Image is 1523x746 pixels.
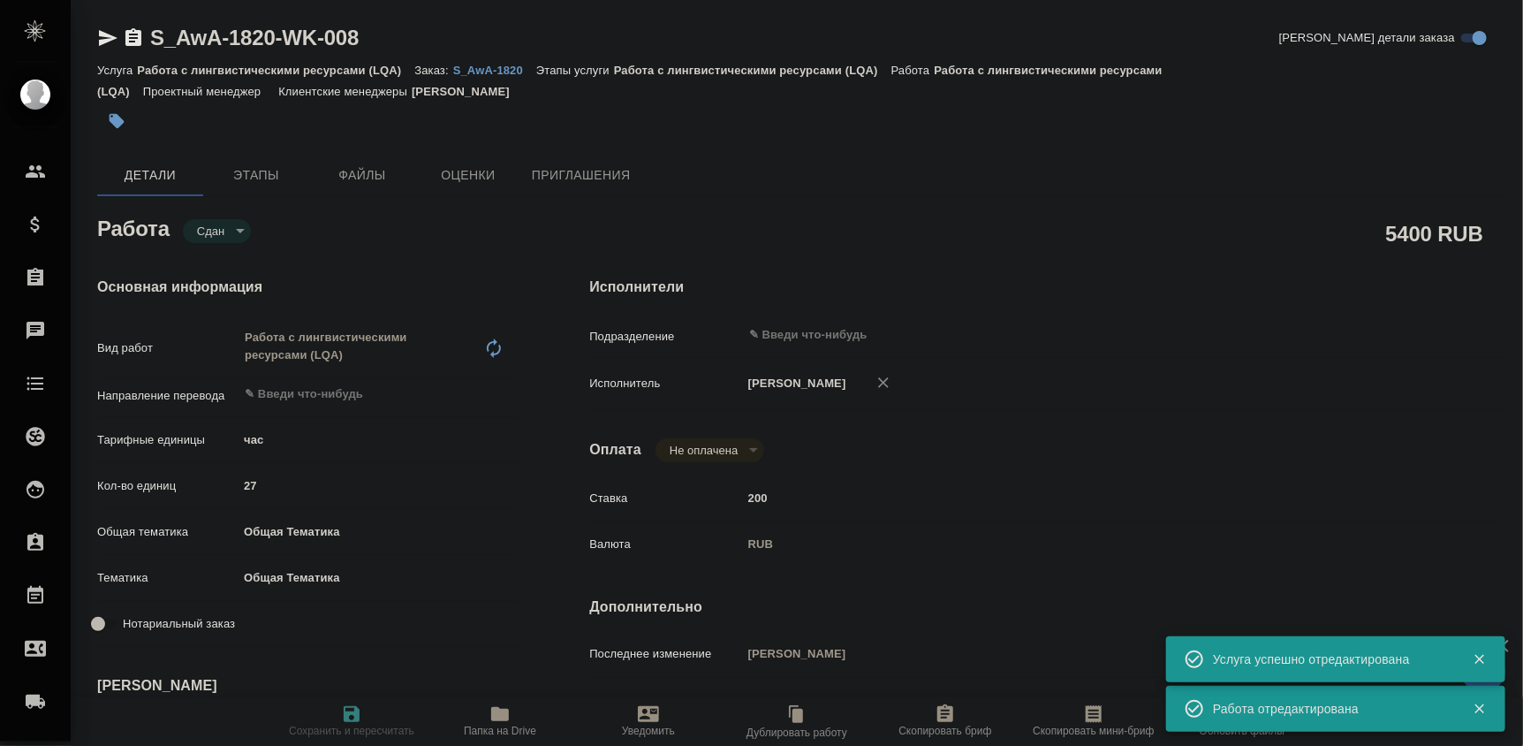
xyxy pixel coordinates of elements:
[746,727,847,739] span: Дублировать работу
[97,523,238,541] p: Общая тематика
[1213,651,1446,668] div: Услуга успешно отредактирована
[898,725,991,737] span: Скопировать бриф
[214,164,299,186] span: Этапы
[655,438,764,462] div: Сдан
[183,219,251,243] div: Сдан
[97,64,137,77] p: Услуга
[192,224,230,239] button: Сдан
[742,485,1428,511] input: ✎ Введи что-нибудь
[238,563,519,593] div: Общая Тематика
[1279,29,1455,47] span: [PERSON_NAME] детали заказа
[589,645,741,663] p: Последнее изменение
[97,277,519,298] h4: Основная информация
[123,615,235,633] span: Нотариальный заказ
[742,529,1428,559] div: RUB
[614,64,891,77] p: Работа с лингвистическими ресурсами (LQA)
[1461,651,1497,667] button: Закрыть
[97,431,238,449] p: Тарифные единицы
[742,641,1428,666] input: Пустое поле
[1461,701,1497,717] button: Закрыть
[97,339,238,357] p: Вид работ
[97,477,238,495] p: Кол-во единиц
[891,64,935,77] p: Работа
[150,26,359,49] a: S_AwA-1820-WK-008
[589,328,741,346] p: Подразделение
[243,384,454,405] input: ✎ Введи что-нибудь
[589,490,741,507] p: Ставка
[464,725,536,737] span: Папка на Drive
[97,102,136,141] button: Добавить тэг
[453,62,536,77] a: S_AwA-1820
[864,363,903,402] button: Удалить исполнителя
[532,164,631,186] span: Приглашения
[238,517,519,547] div: Общая Тематика
[871,697,1019,746] button: Скопировать бриф
[238,473,519,499] input: ✎ Введи что-нибудь
[137,64,414,77] p: Работа с лингвистическими ресурсами (LQA)
[747,324,1363,346] input: ✎ Введи что-нибудь
[426,164,511,186] span: Оценки
[1019,697,1168,746] button: Скопировать мини-бриф
[723,697,871,746] button: Дублировать работу
[97,387,238,405] p: Направление перевода
[97,675,519,697] h4: [PERSON_NAME]
[574,697,723,746] button: Уведомить
[278,85,412,98] p: Клиентские менеджеры
[108,164,193,186] span: Детали
[1386,218,1483,248] h2: 5400 RUB
[277,697,426,746] button: Сохранить и пересчитать
[412,85,523,98] p: [PERSON_NAME]
[289,725,414,737] span: Сохранить и пересчитать
[742,688,1428,718] textarea: Чистка [PERSON_NAME], AWATERA Med.
[1213,700,1446,718] div: Работа отредактирована
[589,439,641,461] h4: Оплата
[97,27,118,49] button: Скопировать ссылку для ЯМессенджера
[97,211,170,243] h2: Работа
[664,443,743,458] button: Не оплачена
[97,569,238,587] p: Тематика
[622,725,675,737] span: Уведомить
[536,64,614,77] p: Этапы услуги
[414,64,452,77] p: Заказ:
[589,597,1504,618] h4: Дополнительно
[143,85,265,98] p: Проектный менеджер
[426,697,574,746] button: Папка на Drive
[742,375,846,392] p: [PERSON_NAME]
[123,27,144,49] button: Скопировать ссылку
[589,696,741,713] p: Комментарий к работе
[589,277,1504,298] h4: Исполнители
[589,536,741,553] p: Валюта
[453,64,536,77] p: S_AwA-1820
[238,425,519,455] div: час
[320,164,405,186] span: Файлы
[1418,333,1421,337] button: Open
[509,392,512,396] button: Open
[589,375,741,392] p: Исполнитель
[1033,725,1154,737] span: Скопировать мини-бриф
